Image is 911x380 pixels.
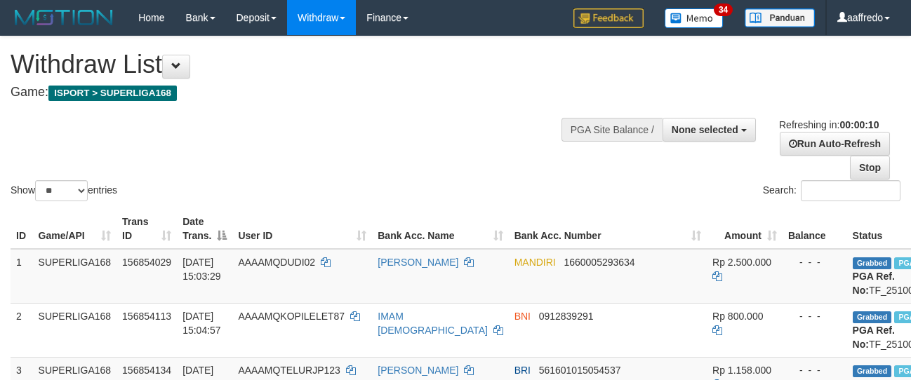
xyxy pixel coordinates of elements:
[853,257,892,269] span: Grabbed
[33,249,117,304] td: SUPERLIGA168
[11,249,33,304] td: 1
[573,8,644,28] img: Feedback.jpg
[714,4,733,16] span: 34
[801,180,900,201] input: Search:
[33,209,117,249] th: Game/API: activate to sort column ascending
[564,257,634,268] span: Copy 1660005293634 to clipboard
[182,257,221,282] span: [DATE] 15:03:29
[561,118,663,142] div: PGA Site Balance /
[48,86,177,101] span: ISPORT > SUPERLIGA168
[783,209,847,249] th: Balance
[11,209,33,249] th: ID
[33,303,117,357] td: SUPERLIGA168
[663,118,756,142] button: None selected
[788,309,842,323] div: - - -
[853,311,892,323] span: Grabbed
[763,180,900,201] label: Search:
[780,132,890,156] a: Run Auto-Refresh
[238,311,345,322] span: AAAAMQKOPILELET87
[779,119,879,130] span: Refreshing in:
[514,365,531,376] span: BRI
[11,303,33,357] td: 2
[232,209,372,249] th: User ID: activate to sort column ascending
[853,271,895,296] b: PGA Ref. No:
[672,124,738,135] span: None selected
[122,257,171,268] span: 156854029
[35,180,88,201] select: Showentries
[712,365,771,376] span: Rp 1.158.000
[788,255,842,269] div: - - -
[11,180,117,201] label: Show entries
[853,325,895,350] b: PGA Ref. No:
[238,365,340,376] span: AAAAMQTELURJP123
[122,311,171,322] span: 156854113
[122,365,171,376] span: 156854134
[665,8,724,28] img: Button%20Memo.svg
[11,86,593,100] h4: Game:
[11,50,593,79] h1: Withdraw List
[853,365,892,377] span: Grabbed
[514,257,556,268] span: MANDIRI
[712,311,763,322] span: Rp 800.000
[839,119,879,130] strong: 00:00:10
[177,209,232,249] th: Date Trans.: activate to sort column descending
[539,365,621,376] span: Copy 561601015054537 to clipboard
[378,365,458,376] a: [PERSON_NAME]
[745,8,815,27] img: panduan.png
[238,257,315,268] span: AAAAMQDUDI02
[509,209,707,249] th: Bank Acc. Number: activate to sort column ascending
[850,156,890,179] a: Stop
[117,209,177,249] th: Trans ID: activate to sort column ascending
[539,311,594,322] span: Copy 0912839291 to clipboard
[712,257,771,268] span: Rp 2.500.000
[378,311,488,336] a: IMAM [DEMOGRAPHIC_DATA]
[372,209,508,249] th: Bank Acc. Name: activate to sort column ascending
[514,311,531,322] span: BNI
[788,363,842,377] div: - - -
[11,7,117,28] img: MOTION_logo.png
[182,311,221,336] span: [DATE] 15:04:57
[378,257,458,268] a: [PERSON_NAME]
[707,209,783,249] th: Amount: activate to sort column ascending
